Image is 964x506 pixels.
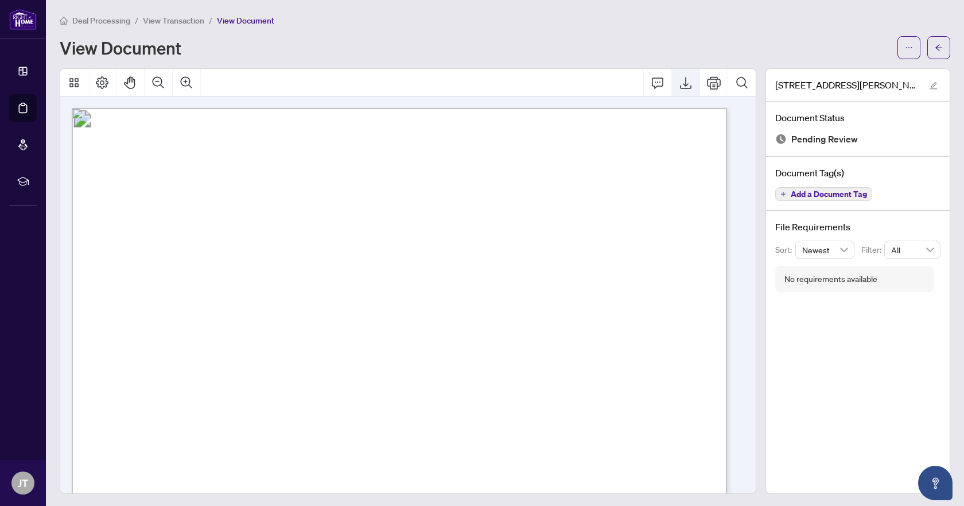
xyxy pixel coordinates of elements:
li: / [135,14,138,27]
button: Add a Document Tag [775,187,872,201]
span: Deal Processing [72,16,130,26]
span: ellipsis [905,44,913,52]
span: plus [780,191,786,197]
span: View Transaction [143,16,204,26]
p: Sort: [775,244,795,256]
p: Filter: [861,244,884,256]
h4: Document Status [775,111,940,125]
span: arrow-left [935,44,943,52]
h4: Document Tag(s) [775,166,940,180]
img: Document Status [775,133,787,145]
span: Pending Review [791,132,858,147]
img: logo [9,9,37,30]
button: Open asap [918,466,953,500]
div: No requirements available [784,273,877,285]
h4: File Requirements [775,220,940,234]
span: All [891,241,934,258]
span: home [60,17,68,25]
span: View Document [217,16,274,26]
span: JT [18,475,28,491]
span: Add a Document Tag [791,190,867,198]
h1: View Document [60,38,181,57]
span: Newest [802,241,848,258]
span: [STREET_ADDRESS][PERSON_NAME] TO REVIEW.pdf [775,78,919,92]
span: edit [930,82,938,90]
li: / [209,14,212,27]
